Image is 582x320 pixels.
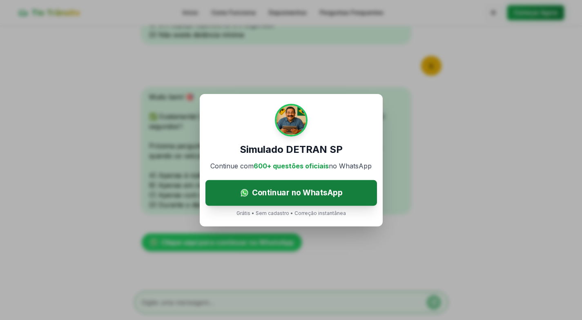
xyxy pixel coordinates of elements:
span: 600+ questões oficiais [254,162,329,170]
img: Tio Trânsito [275,104,308,137]
h3: Simulado DETRAN SP [240,143,343,156]
a: Continuar no WhatsApp [205,180,377,206]
p: Continue com no WhatsApp [210,161,372,171]
span: Continuar no WhatsApp [252,187,342,199]
p: Grátis • Sem cadastro • Correção instantânea [236,210,346,217]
